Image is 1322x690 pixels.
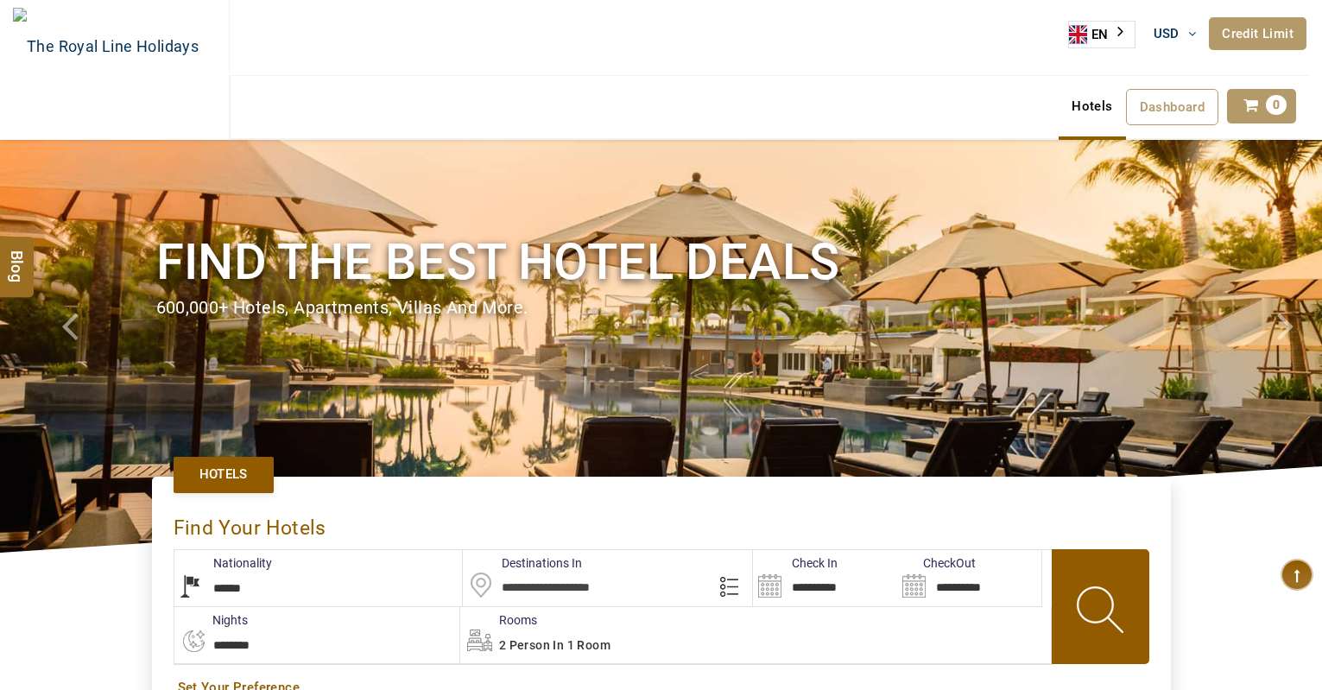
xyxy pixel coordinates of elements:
[174,554,272,572] label: Nationality
[1059,89,1125,123] a: Hotels
[1068,21,1135,48] div: Language
[897,554,976,572] label: CheckOut
[753,550,897,606] input: Search
[1140,99,1205,115] span: Dashboard
[13,8,199,85] img: The Royal Line Holidays
[156,230,1167,294] h1: Find the best hotel deals
[460,611,537,629] label: Rooms
[897,550,1041,606] input: Search
[463,554,582,572] label: Destinations In
[1154,26,1180,41] span: USD
[174,611,248,629] label: nights
[156,295,1167,320] div: 600,000+ hotels, apartments, villas and more.
[1266,95,1287,115] span: 0
[199,465,248,484] span: Hotels
[1209,17,1306,50] a: Credit Limit
[1068,21,1135,48] aside: Language selected: English
[1227,89,1296,123] a: 0
[174,498,1149,549] div: Find Your Hotels
[499,638,610,652] span: 2 Person in 1 Room
[753,554,838,572] label: Check In
[1069,22,1135,47] a: EN
[174,457,274,492] a: Hotels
